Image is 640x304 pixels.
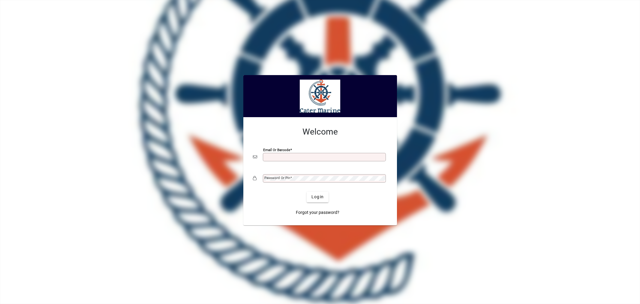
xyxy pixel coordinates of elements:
[293,207,342,218] a: Forgot your password?
[311,194,324,200] span: Login
[263,147,290,152] mat-label: Email or Barcode
[307,192,329,202] button: Login
[253,127,387,137] h2: Welcome
[296,209,339,216] span: Forgot your password?
[264,176,290,180] mat-label: Password or Pin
